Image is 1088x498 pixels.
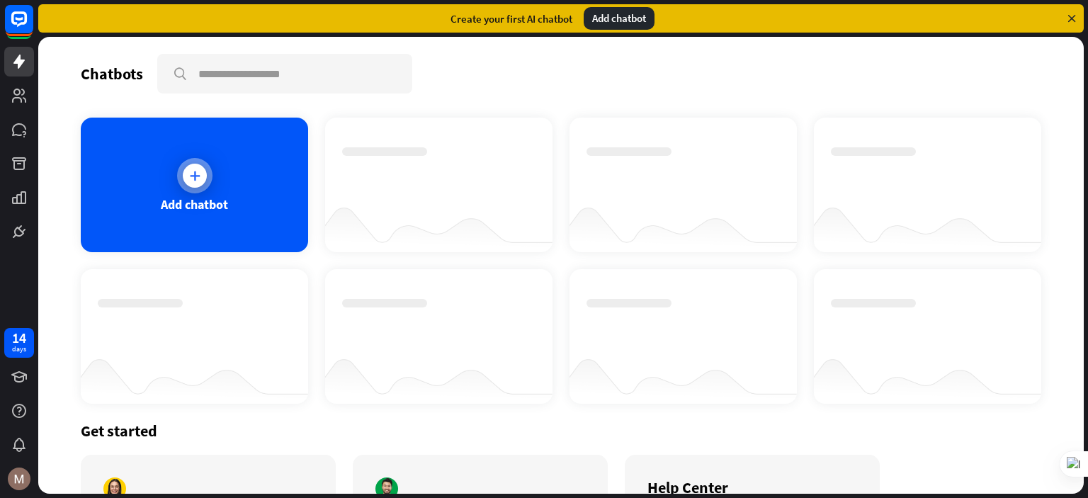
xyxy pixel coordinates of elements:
[11,6,54,48] button: Open LiveChat chat widget
[81,64,143,84] div: Chatbots
[584,7,654,30] div: Add chatbot
[450,12,572,26] div: Create your first AI chatbot
[81,421,1041,441] div: Get started
[161,196,228,213] div: Add chatbot
[12,344,26,354] div: days
[12,332,26,344] div: 14
[4,328,34,358] a: 14 days
[647,477,857,497] div: Help Center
